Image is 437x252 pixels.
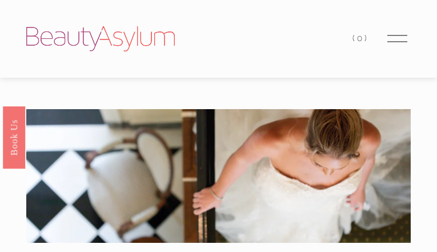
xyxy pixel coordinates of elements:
span: ) [364,33,369,43]
span: 0 [357,33,364,43]
a: Book Us [3,106,25,168]
a: 0 items in cart [352,31,368,46]
span: ( [352,33,357,43]
img: Beauty Asylum | Bridal Hair &amp; Makeup Charlotte &amp; Atlanta [26,26,175,51]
